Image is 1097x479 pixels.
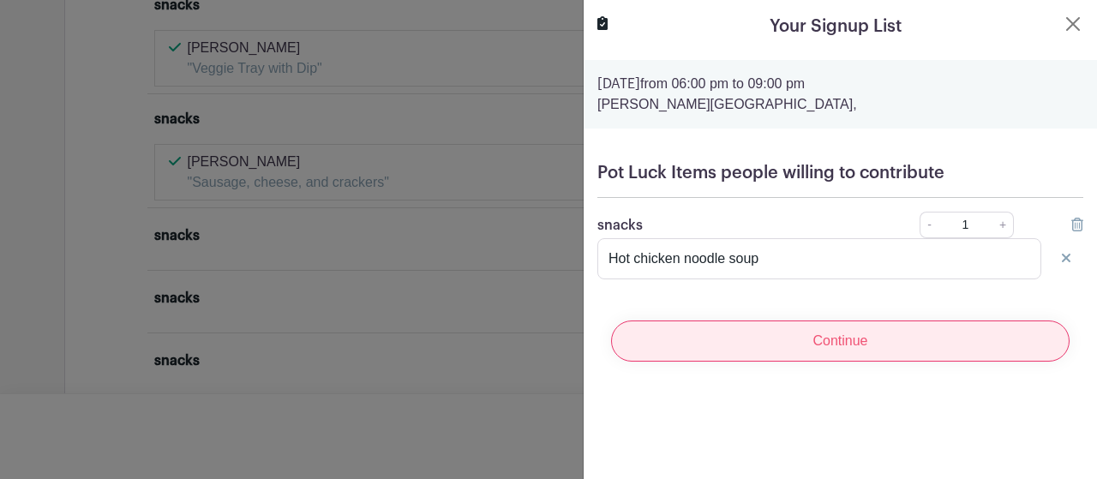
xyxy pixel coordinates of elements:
input: Note [597,238,1041,279]
p: snacks [597,215,872,236]
h5: Your Signup List [770,14,902,39]
p: from 06:00 pm to 09:00 pm [597,74,1083,94]
a: + [992,212,1014,238]
strong: [DATE] [597,77,640,91]
button: Close [1063,14,1083,34]
p: [PERSON_NAME][GEOGRAPHIC_DATA], [597,94,1083,115]
input: Continue [611,320,1070,362]
a: - [920,212,938,238]
h5: Pot Luck Items people willing to contribute [597,163,1083,183]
